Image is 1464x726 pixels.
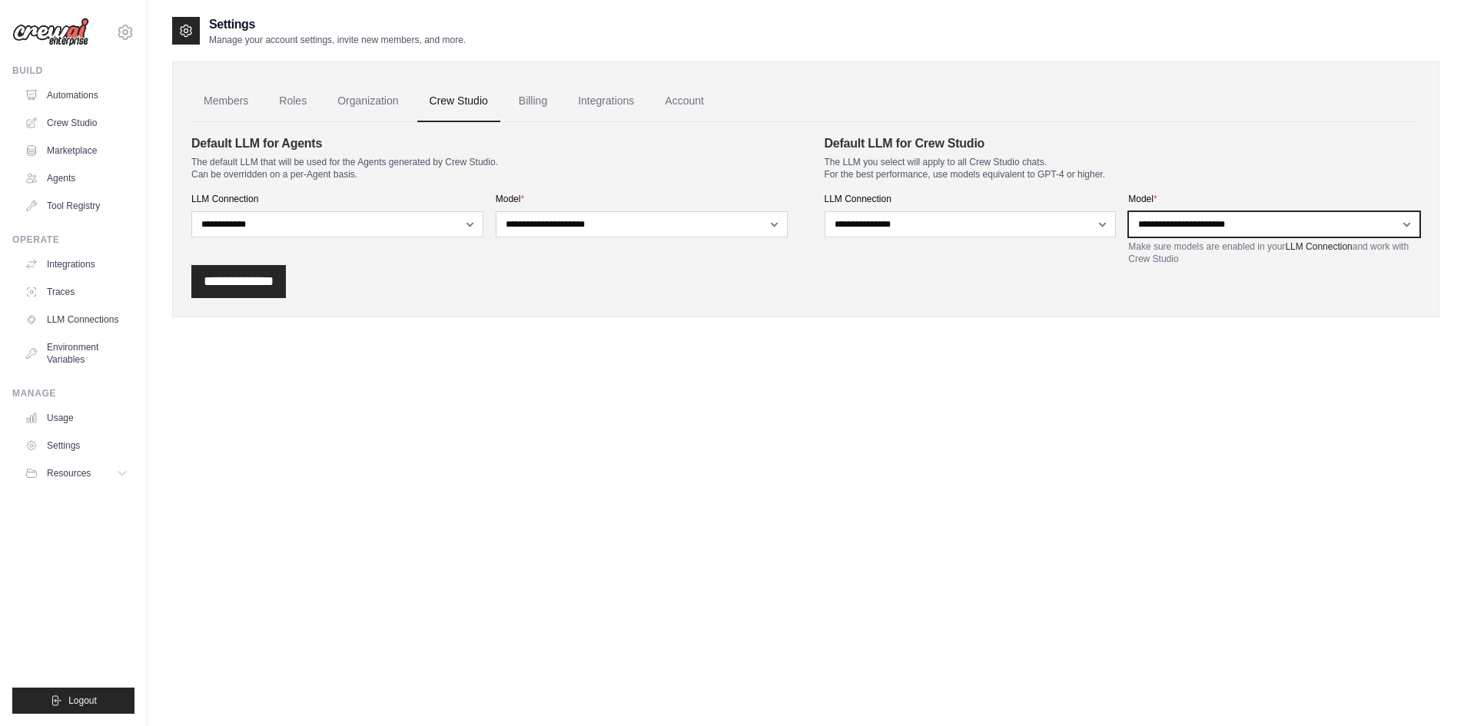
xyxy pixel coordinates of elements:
[417,81,500,122] a: Crew Studio
[191,193,483,205] label: LLM Connection
[18,433,134,458] a: Settings
[18,83,134,108] a: Automations
[18,335,134,372] a: Environment Variables
[325,81,410,122] a: Organization
[18,406,134,430] a: Usage
[18,111,134,135] a: Crew Studio
[209,15,466,34] h2: Settings
[18,138,134,163] a: Marketplace
[18,166,134,191] a: Agents
[12,387,134,399] div: Manage
[191,81,261,122] a: Members
[191,134,788,153] h4: Default LLM for Agents
[506,81,559,122] a: Billing
[1128,240,1420,265] p: Make sure models are enabled in your and work with Crew Studio
[1128,193,1420,205] label: Model
[12,234,134,246] div: Operate
[209,34,466,46] p: Manage your account settings, invite new members, and more.
[18,280,134,304] a: Traces
[496,193,788,205] label: Model
[1387,652,1464,726] iframe: Chat Widget
[18,252,134,277] a: Integrations
[825,193,1117,205] label: LLM Connection
[652,81,716,122] a: Account
[12,65,134,77] div: Build
[825,134,1421,153] h4: Default LLM for Crew Studio
[18,307,134,332] a: LLM Connections
[12,688,134,714] button: Logout
[47,467,91,479] span: Resources
[267,81,319,122] a: Roles
[12,18,89,47] img: Logo
[18,194,134,218] a: Tool Registry
[1285,241,1352,252] a: LLM Connection
[825,156,1421,181] p: The LLM you select will apply to all Crew Studio chats. For the best performance, use models equi...
[191,156,788,181] p: The default LLM that will be used for the Agents generated by Crew Studio. Can be overridden on a...
[18,461,134,486] button: Resources
[68,695,97,707] span: Logout
[566,81,646,122] a: Integrations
